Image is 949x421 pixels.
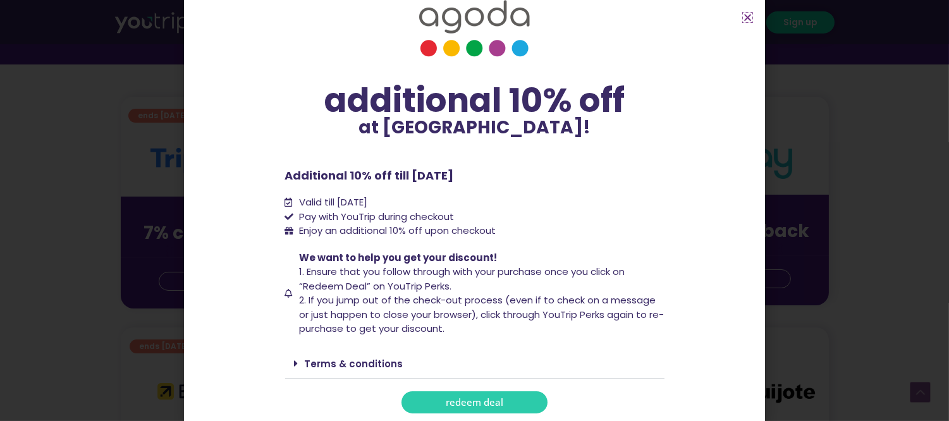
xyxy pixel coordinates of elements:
div: additional 10% off [285,82,664,119]
a: Close [743,13,752,22]
span: Valid till [DATE] [296,195,367,210]
span: We want to help you get your discount! [299,251,497,264]
p: Additional 10% off till [DATE] [285,167,664,184]
span: Pay with YouTrip during checkout [296,210,454,224]
div: Terms & conditions [285,349,664,379]
a: redeem deal [401,391,548,413]
a: Terms & conditions [305,357,403,370]
span: redeem deal [446,398,503,407]
p: at [GEOGRAPHIC_DATA]! [285,119,664,137]
span: Enjoy an additional 10% off upon checkout [299,224,496,237]
span: 2. If you jump out of the check-out process (even if to check on a message or just happen to clos... [299,293,664,335]
span: 1. Ensure that you follow through with your purchase once you click on “Redeem Deal” on YouTrip P... [299,265,625,293]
